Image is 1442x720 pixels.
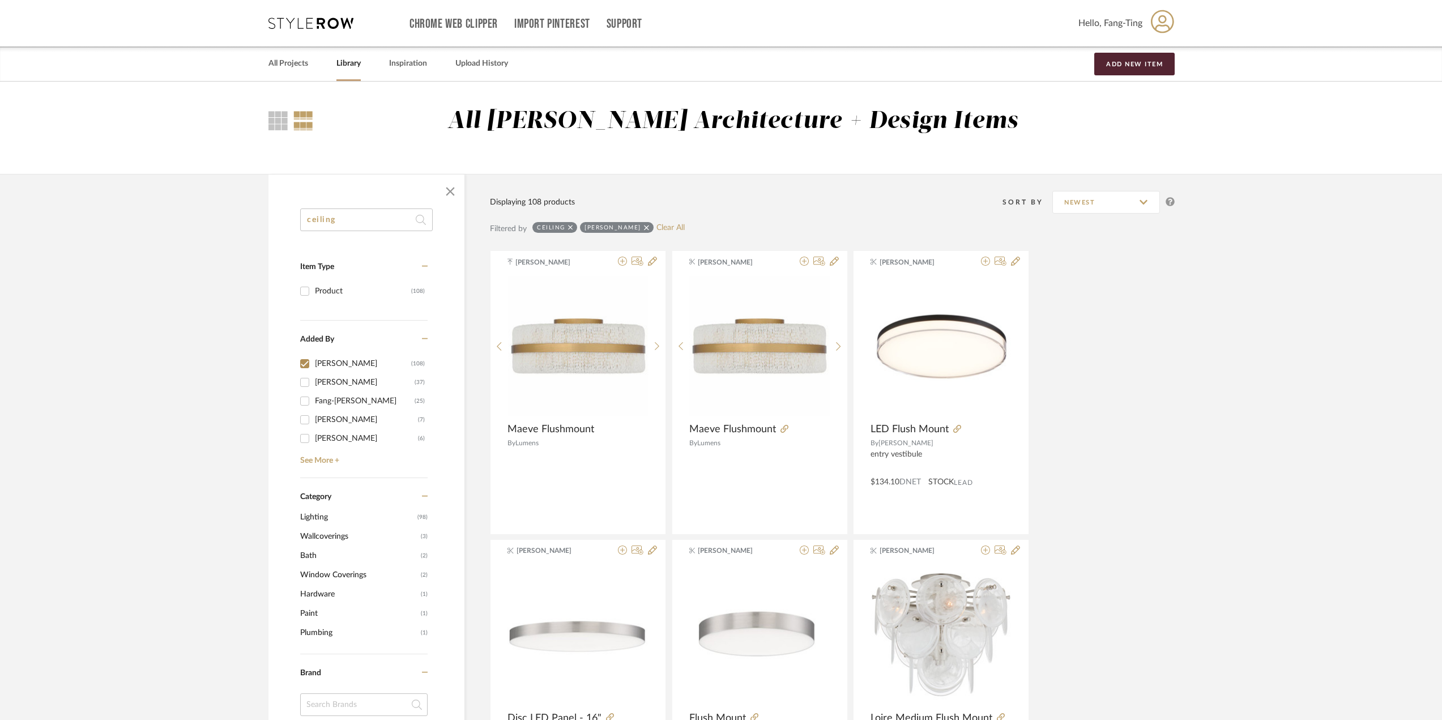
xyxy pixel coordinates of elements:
span: STOCK [928,476,954,488]
div: All [PERSON_NAME] Architecture + Design Items [447,107,1018,136]
div: Product [315,282,411,300]
div: (25) [415,392,425,410]
span: LED Flush Mount [871,423,949,436]
span: Category [300,492,331,502]
div: entry vestibule [871,450,1012,469]
img: Loire Medium Flush Mount [871,564,1012,705]
span: (1) [421,604,428,623]
span: (2) [421,547,428,565]
span: [PERSON_NAME] [878,440,933,446]
a: See More + [297,448,428,466]
span: [PERSON_NAME] [698,257,769,267]
span: By [689,440,697,446]
span: [PERSON_NAME] [880,257,951,267]
span: (2) [421,566,428,584]
a: Chrome Web Clipper [409,19,498,29]
span: (3) [421,527,428,546]
button: Close [439,180,462,203]
span: Lumens [697,440,720,446]
a: Upload History [455,56,508,71]
span: Lumens [515,440,539,446]
span: By [871,440,878,446]
span: Plumbing [300,623,418,642]
div: (6) [418,429,425,448]
span: Maeve Flushmount [507,423,594,436]
div: (108) [411,355,425,373]
input: Search within 108 results [300,208,433,231]
span: Window Coverings [300,565,418,585]
a: Library [336,56,361,71]
span: $134.10 [871,478,899,486]
img: Maeve Flushmount [508,276,649,416]
span: [PERSON_NAME] [880,546,951,556]
div: ceiling [537,224,565,231]
button: Add New Item [1094,53,1175,75]
input: Search Brands [300,693,428,716]
div: [PERSON_NAME] [585,224,641,231]
span: Item Type [300,263,334,271]
span: Bath [300,546,418,565]
div: Sort By [1002,197,1052,208]
div: Filtered by [490,223,527,235]
span: Added By [300,335,334,343]
div: (108) [411,282,425,300]
a: Import Pinterest [514,19,590,29]
span: Paint [300,604,418,623]
span: Hardware [300,585,418,604]
span: (1) [421,624,428,642]
span: (98) [417,508,428,526]
div: [PERSON_NAME] [315,429,418,448]
div: [PERSON_NAME] [315,355,411,373]
img: Disc LED Panel - 16" [507,564,649,705]
span: (1) [421,585,428,603]
span: Lead [954,479,973,487]
span: [PERSON_NAME] [515,257,587,267]
a: Inspiration [389,56,427,71]
div: [PERSON_NAME] [315,373,415,391]
div: (37) [415,373,425,391]
a: Clear All [656,223,685,233]
span: Hello, Fang-Ting [1078,16,1142,30]
span: By [507,440,515,446]
a: All Projects [268,56,308,71]
span: [PERSON_NAME] [698,546,769,556]
div: Displaying 108 products [490,196,575,208]
span: Wallcoverings [300,527,418,546]
span: Maeve Flushmount [689,423,776,436]
a: Support [607,19,642,29]
div: [PERSON_NAME] [315,411,418,429]
img: Flush Mount [689,564,830,705]
span: Brand [300,669,321,677]
span: [PERSON_NAME] [517,546,588,556]
span: DNET [899,478,921,486]
img: Maeve Flushmount [689,276,830,416]
div: (7) [418,411,425,429]
img: LED Flush Mount [871,276,1012,417]
span: Lighting [300,508,415,527]
div: Fang-[PERSON_NAME] [315,392,415,410]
